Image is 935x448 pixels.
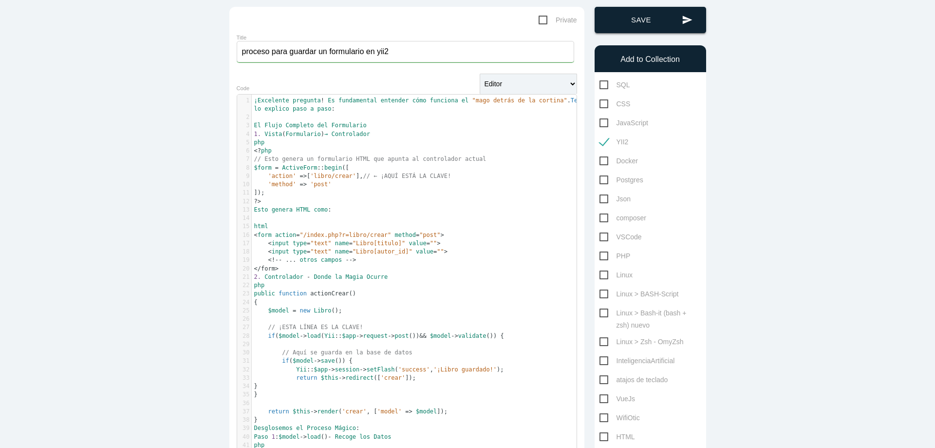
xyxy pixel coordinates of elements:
div: 31 [237,357,251,365]
span: value [409,240,427,247]
span: PHP [599,250,631,262]
span: Recoge [335,433,356,440]
div: 13 [237,206,251,214]
span: Ocurre [367,273,388,280]
span: => [405,408,412,415]
span: (); [254,307,342,314]
span: -> [388,332,394,339]
div: 4 [237,130,251,138]
span: Desglosemos [254,425,293,431]
span: php [254,282,265,289]
span: php [261,147,272,154]
span: -> [328,366,335,373]
span: function [279,290,307,297]
span: Linux > Bash-it (bash + zsh) nuevo [599,307,701,319]
span: render [318,408,338,415]
span: $this [321,374,338,381]
div: 12 [237,197,251,206]
span: post [395,332,409,339]
span: method [395,232,416,238]
div: 11 [237,189,251,197]
span: del [318,122,328,129]
div: 14 [237,214,251,222]
span: form [258,232,272,238]
span: el [462,97,468,104]
span: > [441,232,444,238]
div: 3 [237,121,251,130]
span: 'crear' [342,408,367,415]
span: $model [279,332,299,339]
span: > [444,248,448,255]
span: funciona [430,97,458,104]
span: Json [599,193,631,205]
span: -> [451,332,458,339]
div: 16 [237,231,251,239]
span: 'success' [398,366,430,373]
span: "/index.php?r=libro/crear" [299,232,391,238]
span: -> [299,433,306,440]
span: Controlador [332,131,370,137]
span: ActiveForm [282,164,317,171]
span: el [296,425,303,431]
span: ¡Excelente [254,97,289,104]
span: && [419,332,426,339]
span: input [272,240,289,247]
div: 18 [237,248,251,256]
label: Code [237,85,250,91]
div: 38 [237,416,251,424]
h6: Add to Collection [599,55,701,64]
div: 40 [237,433,251,441]
span: html [254,223,268,230]
span: pregunta [293,97,321,104]
span: composer [599,212,646,224]
span: php [254,139,265,146]
span: cómo [412,97,427,104]
span: => [299,181,306,188]
span: Completo [286,122,314,129]
span: 'libro/crear' [310,173,356,179]
div: 27 [237,323,251,331]
span: paso [293,105,307,112]
span: ( ) [254,131,371,137]
span: () [254,290,356,297]
span: public [254,290,275,297]
div: 15 [237,222,251,231]
span: 'method' [268,181,296,188]
span: Formulario [286,131,321,137]
span: "text" [310,248,331,255]
div: 29 [237,340,251,349]
span: como [314,206,328,213]
div: 1 [237,97,251,105]
span: Proceso [307,425,332,431]
span: Yii [324,332,335,339]
span: <? [254,147,261,154]
span: CSS [599,98,631,110]
span: ! [321,97,324,104]
span: genera [272,206,293,213]
span: new [299,307,310,314]
span: redirect [345,374,374,381]
span: 2. [254,273,261,280]
span: 1 [272,433,275,440]
span: type [293,240,307,247]
div: 28 [237,332,251,340]
span: --> [345,256,356,263]
div: 34 [237,382,251,390]
span: = [307,240,310,247]
span: = [349,248,353,255]
span: Linux [599,269,633,281]
span: request [363,332,388,339]
span: = [307,248,310,255]
span: : () [254,433,392,440]
span: -> [314,357,320,364]
span: $app [342,332,356,339]
div: 21 [237,273,251,281]
span: HTML [599,431,635,443]
span: = [433,248,437,255]
span: } [254,383,258,390]
span: fundamental [338,97,377,104]
span: ?> [254,198,261,205]
span: "Libro[autor_id]" [353,248,412,255]
span: => [299,173,306,179]
span: Linux > BASH-Script [599,288,679,300]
